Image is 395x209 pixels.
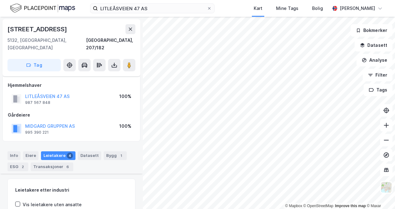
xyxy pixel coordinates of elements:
[363,69,393,81] button: Filter
[23,151,39,160] div: Eiere
[20,164,26,170] div: 2
[312,5,323,12] div: Bolig
[364,179,395,209] div: Kontrollprogram for chat
[41,151,75,160] div: Leietakere
[8,111,135,119] div: Gårdeiere
[23,201,82,208] div: Vis leietakere uten ansatte
[7,24,68,34] div: [STREET_ADDRESS]
[7,37,86,51] div: 5132, [GEOGRAPHIC_DATA], [GEOGRAPHIC_DATA]
[104,151,127,160] div: Bygg
[303,204,334,208] a: OpenStreetMap
[276,5,298,12] div: Mine Tags
[7,151,20,160] div: Info
[7,162,28,171] div: ESG
[10,3,75,14] img: logo.f888ab2527a4732fd821a326f86c7f29.svg
[285,204,302,208] a: Mapbox
[364,179,395,209] iframe: Chat Widget
[355,39,393,51] button: Datasett
[65,164,71,170] div: 6
[15,186,128,194] div: Leietakere etter industri
[8,82,135,89] div: Hjemmelshaver
[335,204,366,208] a: Improve this map
[67,153,73,159] div: 4
[78,151,101,160] div: Datasett
[119,93,131,100] div: 100%
[254,5,262,12] div: Kart
[31,162,73,171] div: Transaksjoner
[86,37,135,51] div: [GEOGRAPHIC_DATA], 207/182
[118,153,124,159] div: 1
[340,5,375,12] div: [PERSON_NAME]
[7,59,61,71] button: Tag
[98,4,207,13] input: Søk på adresse, matrikkel, gårdeiere, leietakere eller personer
[351,24,393,37] button: Bokmerker
[356,54,393,66] button: Analyse
[119,122,131,130] div: 100%
[25,130,49,135] div: 995 390 221
[25,100,50,105] div: 987 567 848
[364,84,393,96] button: Tags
